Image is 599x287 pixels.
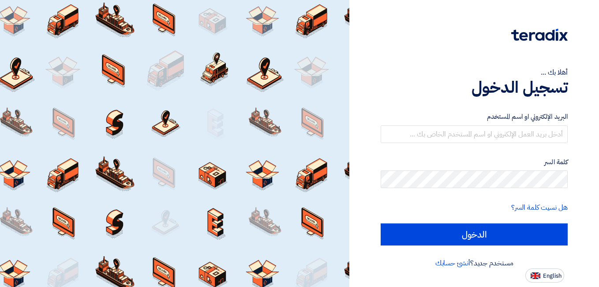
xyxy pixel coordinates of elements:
img: en-US.png [531,272,540,279]
span: English [543,273,562,279]
div: أهلا بك ... [381,67,568,78]
div: مستخدم جديد؟ [381,258,568,268]
label: كلمة السر [381,157,568,167]
a: هل نسيت كلمة السر؟ [511,202,568,213]
h1: تسجيل الدخول [381,78,568,97]
img: Teradix logo [511,29,568,41]
button: English [525,268,564,283]
input: الدخول [381,223,568,245]
a: أنشئ حسابك [435,258,470,268]
input: أدخل بريد العمل الإلكتروني او اسم المستخدم الخاص بك ... [381,125,568,143]
label: البريد الإلكتروني او اسم المستخدم [381,112,568,122]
